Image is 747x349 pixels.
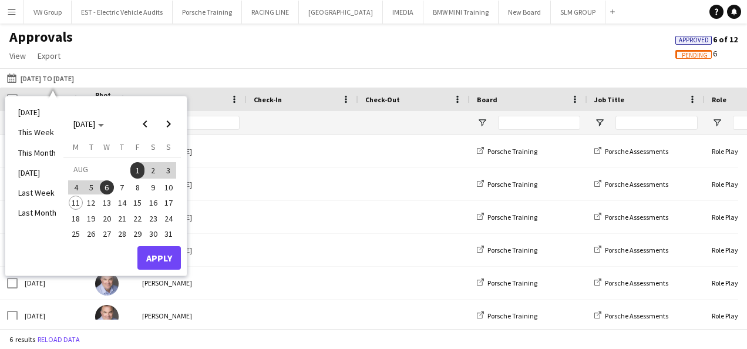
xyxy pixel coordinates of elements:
button: 20-08-2025 [99,210,115,226]
button: Next month [157,112,180,136]
button: [DATE] to [DATE] [5,71,76,85]
a: Porsche Assessments [594,147,668,156]
a: Export [33,48,65,63]
span: Date [25,95,41,104]
span: 28 [115,227,129,241]
button: 19-08-2025 [83,210,99,226]
li: [DATE] [11,102,63,122]
button: [GEOGRAPHIC_DATA] [299,1,383,24]
div: [PERSON_NAME] [135,168,247,200]
button: Open Filter Menu [477,118,487,128]
a: Porsche Assessments [594,213,668,222]
span: S [151,142,156,152]
button: 24-08-2025 [161,210,176,226]
button: EST - Electric Vehicle Audits [72,1,173,24]
span: Porsche Assessments [605,180,668,189]
button: 05-08-2025 [83,180,99,195]
span: 22 [130,212,144,226]
span: Photo [95,90,114,108]
button: 28-08-2025 [115,226,130,241]
span: 12 [85,196,99,210]
a: Porsche Training [477,246,537,254]
li: [DATE] [11,163,63,183]
button: 10-08-2025 [161,180,176,195]
span: 15 [130,196,144,210]
div: [PERSON_NAME] [135,234,247,266]
div: [PERSON_NAME] [135,135,247,167]
span: Name [142,95,161,104]
span: 17 [161,196,176,210]
span: Porsche Training [487,246,537,254]
span: 1 [130,162,144,179]
button: RACING LINE [242,1,299,24]
span: Pending [682,52,708,59]
td: AUG [68,162,130,180]
span: [DATE] [73,119,95,129]
span: Porsche Assessments [605,246,668,254]
span: Porsche Training [487,311,537,320]
li: This Week [11,122,63,142]
span: 6 of 12 [675,34,738,45]
a: Porsche Training [477,180,537,189]
span: 7 [115,180,129,194]
span: 23 [146,212,160,226]
button: 07-08-2025 [115,180,130,195]
button: IMEDIA [383,1,423,24]
span: View [9,51,26,61]
span: 18 [69,212,83,226]
button: Choose month and year [69,113,109,135]
button: 16-08-2025 [145,195,160,210]
button: 26-08-2025 [83,226,99,241]
a: Porsche Assessments [594,246,668,254]
span: 16 [146,196,160,210]
button: Reload data [35,333,82,346]
input: Board Filter Input [498,116,580,130]
a: View [5,48,31,63]
span: Porsche Training [487,180,537,189]
span: 11 [69,196,83,210]
button: Open Filter Menu [712,118,722,128]
span: 19 [85,212,99,226]
button: Previous month [133,112,157,136]
span: Porsche Assessments [605,213,668,222]
span: 27 [100,227,114,241]
button: 02-08-2025 [145,162,160,180]
span: 6 [100,180,114,194]
div: [PERSON_NAME] [135,300,247,332]
button: 25-08-2025 [68,226,83,241]
span: Role [712,95,726,104]
div: [PERSON_NAME] [135,201,247,233]
button: 31-08-2025 [161,226,176,241]
a: Porsche Training [477,278,537,287]
img: Jamie Neil [95,272,119,296]
button: 04-08-2025 [68,180,83,195]
span: 29 [130,227,144,241]
button: 11-08-2025 [68,195,83,210]
a: Porsche Assessments [594,278,668,287]
button: BMW MINI Training [423,1,499,24]
span: 14 [115,196,129,210]
span: 31 [161,227,176,241]
span: 10 [161,180,176,194]
a: Porsche Assessments [594,311,668,320]
span: W [103,142,110,152]
span: Porsche Training [487,213,537,222]
span: 26 [85,227,99,241]
span: Approved [679,36,709,44]
button: 30-08-2025 [145,226,160,241]
li: This Month [11,143,63,163]
span: 8 [130,180,144,194]
button: Apply [137,246,181,270]
a: Porsche Training [477,147,537,156]
span: 3 [161,162,176,179]
button: 01-08-2025 [130,162,145,180]
span: M [73,142,79,152]
span: Board [477,95,497,104]
span: S [166,142,171,152]
span: T [120,142,124,152]
button: 14-08-2025 [115,195,130,210]
button: 17-08-2025 [161,195,176,210]
span: 30 [146,227,160,241]
button: New Board [499,1,551,24]
input: Job Title Filter Input [615,116,698,130]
